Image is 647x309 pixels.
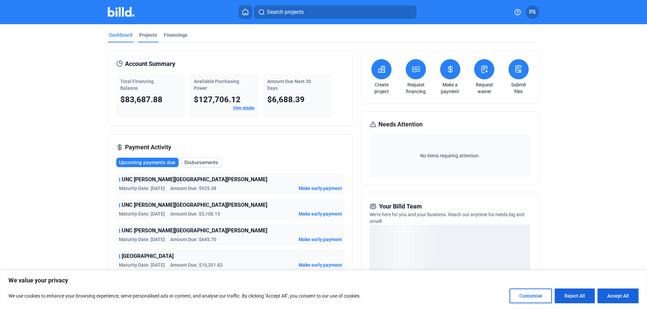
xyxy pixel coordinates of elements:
a: Make a payment [438,81,462,95]
span: Maturity Date: [DATE] [119,210,165,217]
span: Amount Due: $10,201.82 [170,262,223,268]
span: Upcoming payments due [119,159,175,166]
img: Billd Company Logo [108,7,134,17]
span: Maturity Date: [DATE] [119,236,165,243]
span: Amount Due: $925.38 [170,185,216,192]
div: loading [370,225,530,292]
button: Upcoming payments due [116,158,179,167]
a: Create project [370,81,393,95]
a: Request financing [404,81,428,95]
a: Request waiver [472,81,496,95]
div: Financings [164,32,187,38]
span: Maturity Date: [DATE] [119,262,165,268]
p: We use cookies to enhance your browsing experience, serve personalised ads or content, and analys... [8,292,361,300]
span: Maturity Date: [DATE] [119,185,165,192]
button: Make early payment [299,185,342,192]
span: Available Purchasing Power [194,79,239,91]
span: Disbursements [184,159,218,166]
div: Dashboard [109,32,132,38]
a: Submit files [507,81,530,95]
span: $6,688.39 [267,95,305,104]
span: $127,706.12 [194,95,241,104]
span: Amount Due Next 30 Days [267,79,311,91]
button: Disbursements [181,157,222,167]
span: Amount Due: $645.70 [170,236,216,243]
button: Make early payment [299,236,342,243]
span: Amount Due: $5,108.15 [170,210,220,217]
span: PS [529,8,536,16]
span: [GEOGRAPHIC_DATA] [122,252,174,260]
button: Make early payment [299,262,342,268]
a: View details [233,106,254,110]
div: Projects [139,32,157,38]
span: Payment Activity [125,143,171,152]
button: Customise [510,288,552,303]
button: Reject All [555,288,595,303]
span: UNC [PERSON_NAME][GEOGRAPHIC_DATA][PERSON_NAME] [122,227,267,235]
span: UNC [PERSON_NAME][GEOGRAPHIC_DATA][PERSON_NAME] [122,176,267,184]
span: UNC [PERSON_NAME][GEOGRAPHIC_DATA][PERSON_NAME] [122,201,267,209]
span: Account Summary [125,59,175,69]
p: We value your privacy [8,276,639,284]
span: Search projects [267,8,304,16]
span: We're here for you and your business. Reach out anytime for needs big and small! [370,212,524,224]
button: Make early payment [299,210,342,217]
span: Your Billd Team [379,202,422,211]
span: Needs Attention [378,120,423,129]
span: $83,687.88 [120,95,162,104]
span: No items requiring attention. [372,152,527,159]
button: Search projects [254,5,417,19]
button: PS [526,5,539,19]
button: Accept All [597,288,639,303]
span: Total Financing Balance [120,79,154,91]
